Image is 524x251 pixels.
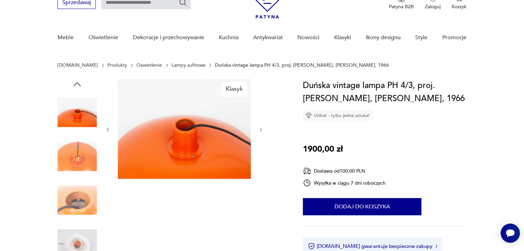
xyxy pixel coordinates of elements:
[303,198,421,215] button: Dodaj do koszyka
[172,63,206,68] a: Lampy sufitowe
[253,24,283,51] a: Antykwariat
[303,110,372,121] div: Unikat - tylko jedna sztuka!
[215,63,389,68] p: Duńska vintage lampa PH 4/3, proj. [PERSON_NAME], [PERSON_NAME], 1966
[308,243,437,250] button: [DOMAIN_NAME] gwarantuje bezpieczne zakupy
[303,167,311,175] img: Ikona dostawy
[58,63,98,68] a: [DOMAIN_NAME]
[58,1,96,6] a: Sprzedawaj
[297,24,319,51] a: Nowości
[389,3,414,10] p: Patyna B2B
[107,63,127,68] a: Produkty
[415,24,428,51] a: Style
[303,167,386,175] div: Dostawa od 100,00 PLN
[58,137,97,176] img: Zdjęcie produktu Duńska vintage lampa PH 4/3, proj. Poul Henningsen, Louis Poulsen, 1966
[435,244,438,248] img: Ikona strzałki w prawo
[308,243,315,250] img: Ikona certyfikatu
[501,223,520,243] iframe: Smartsupp widget button
[334,24,351,51] a: Klasyki
[89,24,118,51] a: Oświetlenie
[118,79,251,179] img: Zdjęcie produktu Duńska vintage lampa PH 4/3, proj. Poul Henningsen, Louis Poulsen, 1966
[136,63,162,68] a: Oświetlenie
[219,24,238,51] a: Kuchnia
[58,93,97,132] img: Zdjęcie produktu Duńska vintage lampa PH 4/3, proj. Poul Henningsen, Louis Poulsen, 1966
[366,24,400,51] a: Ikony designu
[303,79,466,105] h1: Duńska vintage lampa PH 4/3, proj. [PERSON_NAME], [PERSON_NAME], 1966
[222,82,247,96] div: Klasyk
[133,24,204,51] a: Dekoracje i przechowywanie
[303,143,343,156] p: 1900,00 zł
[58,181,97,220] img: Zdjęcie produktu Duńska vintage lampa PH 4/3, proj. Poul Henningsen, Louis Poulsen, 1966
[58,24,74,51] a: Meble
[303,179,386,187] div: Wysyłka w ciągu 7 dni roboczych
[425,3,441,10] p: Zaloguj
[452,3,466,10] p: Koszyk
[306,112,312,119] img: Ikona diamentu
[442,24,466,51] a: Promocje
